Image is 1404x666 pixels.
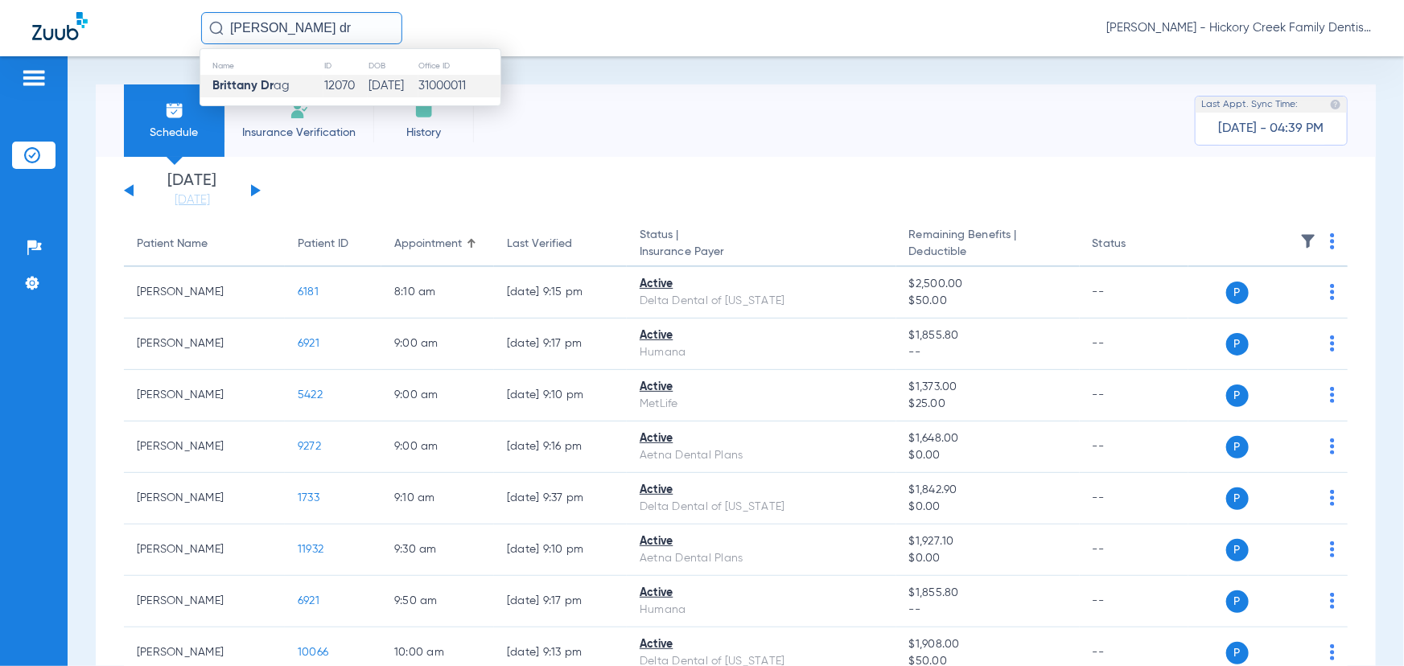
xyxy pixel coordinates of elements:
span: 6921 [298,338,319,349]
span: 11932 [298,544,323,555]
div: Humana [640,344,883,361]
span: P [1226,539,1249,561]
span: $1,855.80 [909,327,1067,344]
th: Name [200,57,323,75]
span: $0.00 [909,447,1067,464]
span: $0.00 [909,550,1067,567]
li: [DATE] [144,173,241,208]
span: $1,927.10 [909,533,1067,550]
span: History [385,125,462,141]
span: -- [909,602,1067,619]
span: -- [909,344,1067,361]
div: Last Verified [507,236,614,253]
td: [DATE] 9:16 PM [494,421,627,473]
span: P [1226,384,1249,407]
span: $2,500.00 [909,276,1067,293]
span: ag [212,80,290,92]
td: [DATE] 9:17 PM [494,319,627,370]
div: Active [640,276,883,293]
img: Manual Insurance Verification [290,101,309,120]
span: $1,855.80 [909,585,1067,602]
div: Humana [640,602,883,619]
div: Patient ID [298,236,368,253]
td: -- [1080,267,1188,319]
td: [DATE] 9:15 PM [494,267,627,319]
span: $1,373.00 [909,379,1067,396]
img: Zuub Logo [32,12,88,40]
td: -- [1080,319,1188,370]
span: 6181 [298,286,319,298]
span: $1,842.90 [909,482,1067,499]
div: Last Verified [507,236,572,253]
td: [DATE] 9:37 PM [494,473,627,524]
td: 9:00 AM [381,421,494,473]
div: Appointment [394,236,462,253]
span: 9272 [298,441,321,452]
div: Aetna Dental Plans [640,550,883,567]
span: [PERSON_NAME] - Hickory Creek Family Dentistry [1106,20,1372,36]
img: group-dot-blue.svg [1330,490,1335,506]
td: 31000011 [418,75,501,97]
td: -- [1080,421,1188,473]
td: -- [1080,524,1188,576]
div: Patient Name [137,236,272,253]
span: $50.00 [909,293,1067,310]
span: $25.00 [909,396,1067,413]
img: Search Icon [209,21,224,35]
td: [PERSON_NAME] [124,473,285,524]
img: group-dot-blue.svg [1330,233,1335,249]
div: Active [640,379,883,396]
div: Active [640,482,883,499]
span: 10066 [298,647,328,658]
img: group-dot-blue.svg [1330,438,1335,454]
span: $1,648.00 [909,430,1067,447]
td: 9:00 AM [381,319,494,370]
th: ID [323,57,368,75]
th: DOB [368,57,418,75]
td: [DATE] 9:10 PM [494,370,627,421]
div: Delta Dental of [US_STATE] [640,293,883,310]
td: 9:30 AM [381,524,494,576]
img: group-dot-blue.svg [1330,335,1335,351]
div: Patient ID [298,236,348,253]
div: Active [640,585,883,602]
span: P [1226,642,1249,664]
span: $1,908.00 [909,636,1067,653]
span: P [1226,333,1249,356]
th: Remaining Benefits | [896,222,1080,267]
td: 9:10 AM [381,473,494,524]
td: [DATE] 9:17 PM [494,576,627,627]
span: Insurance Payer [640,244,883,261]
span: P [1226,487,1249,510]
td: [PERSON_NAME] [124,267,285,319]
span: 6921 [298,595,319,606]
td: 9:50 AM [381,576,494,627]
th: Status | [627,222,896,267]
img: group-dot-blue.svg [1330,644,1335,660]
strong: Brittany Dr [212,80,274,92]
img: last sync help info [1330,99,1341,110]
div: Delta Dental of [US_STATE] [640,499,883,516]
td: [PERSON_NAME] [124,421,285,473]
div: Active [640,327,883,344]
img: History [414,101,434,120]
span: 5422 [298,389,323,401]
span: Deductible [909,244,1067,261]
td: 8:10 AM [381,267,494,319]
span: [DATE] - 04:39 PM [1219,121,1324,137]
span: Schedule [136,125,212,141]
span: 1733 [298,492,319,504]
img: group-dot-blue.svg [1330,387,1335,403]
img: Schedule [165,101,184,120]
img: group-dot-blue.svg [1330,541,1335,557]
td: -- [1080,576,1188,627]
div: Active [640,533,883,550]
span: Last Appt. Sync Time: [1201,97,1298,113]
td: [DATE] 9:10 PM [494,524,627,576]
span: P [1226,436,1249,458]
th: Office ID [418,57,501,75]
span: P [1226,590,1249,613]
span: Insurance Verification [237,125,361,141]
td: [PERSON_NAME] [124,524,285,576]
td: 9:00 AM [381,370,494,421]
